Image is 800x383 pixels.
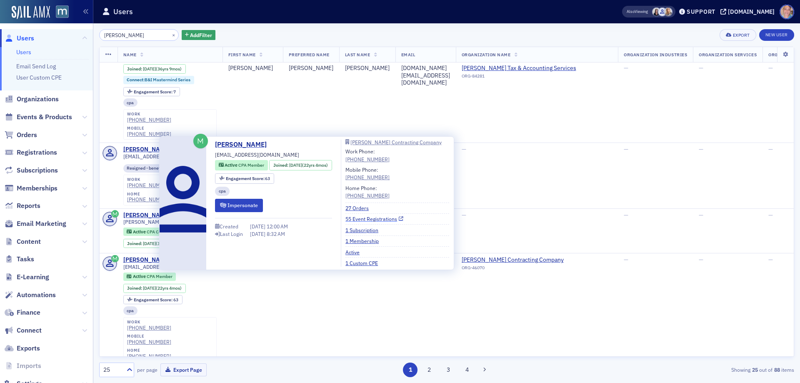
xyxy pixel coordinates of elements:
span: — [624,64,628,72]
span: Engagement Score : [226,175,265,181]
a: Imports [5,361,41,370]
a: [PERSON_NAME] Contracting Company [462,256,564,264]
a: Email Send Log [16,63,56,70]
a: [PERSON_NAME] [123,146,170,153]
button: Export Page [160,363,207,376]
button: 2 [422,363,437,377]
a: [PHONE_NUMBER] [127,117,171,123]
a: Exports [5,344,40,353]
span: Organization Industries [624,52,687,58]
span: Joined : [273,162,289,169]
label: per page [137,366,157,373]
div: 7 [134,90,176,94]
span: Connect [17,326,42,335]
button: Impersonate [215,199,263,212]
a: [PHONE_NUMBER] [345,173,390,181]
span: [DATE] [143,66,156,72]
input: Search… [99,29,179,41]
a: [PHONE_NUMBER] [127,182,171,188]
span: [PERSON_NAME][EMAIL_ADDRESS][PERSON_NAME][DOMAIN_NAME] [123,219,217,225]
div: Export [733,33,750,38]
a: Tasks [5,255,34,264]
div: 63 [134,298,178,302]
a: [PERSON_NAME] [123,212,170,219]
div: [PERSON_NAME] [345,65,390,72]
span: CPA Member [147,273,172,279]
span: Joined : [127,241,143,246]
span: — [624,145,628,153]
span: CPA Member [238,162,264,168]
span: — [768,211,773,219]
span: Joined : [127,66,143,72]
span: Automations [17,290,56,300]
a: Users [16,48,31,56]
a: 27 Orders [345,204,375,212]
div: mobile [127,126,171,131]
div: [PERSON_NAME] [289,65,333,72]
span: — [699,256,703,263]
div: Joined: 2003-04-04 00:00:00 [269,160,332,170]
div: [PHONE_NUMBER] [127,131,171,137]
span: Profile [780,5,794,19]
img: SailAMX [56,5,69,18]
div: Work Phone: [345,148,390,163]
button: × [170,31,177,38]
span: Last Name [345,52,370,58]
a: Active CPA Member [127,274,172,279]
div: Joined: 2022-06-07 00:00:00 [123,239,183,248]
a: [PERSON_NAME] Contracting Company [345,140,449,145]
a: 1 Custom CPE [345,259,384,267]
h1: Users [113,7,133,17]
a: Active CPA Member [219,162,264,169]
div: work [127,112,171,117]
button: 4 [460,363,475,377]
span: [DATE] [143,285,156,291]
div: (36yrs 9mos) [143,66,182,72]
span: Email Marketing [17,219,66,228]
a: [PERSON_NAME] Tax & Accounting Services [462,65,576,72]
div: [PHONE_NUMBER] [127,339,171,345]
div: cpa [123,98,138,107]
div: [DOMAIN_NAME] [728,8,775,15]
button: 3 [441,363,455,377]
div: Engagement Score: 7 [123,87,180,96]
a: Registrations [5,148,57,157]
span: [EMAIL_ADDRESS][DOMAIN_NAME] [215,151,299,158]
a: User Custom CPE [16,74,62,81]
span: [DATE] [250,230,267,237]
img: SailAMX [12,6,50,19]
div: [PERSON_NAME] [228,65,277,72]
span: Email [401,52,415,58]
div: mobile [127,334,171,339]
div: Created [220,224,238,229]
div: Showing out of items [568,366,794,373]
div: [PHONE_NUMBER] [345,192,390,199]
div: ORG-46070 [462,265,564,273]
div: (3yrs 2mos) [143,241,179,246]
span: [DATE] [250,223,267,230]
div: Active: Active: CPA Member [123,273,176,281]
span: Content [17,237,41,246]
a: 1 Subscription [345,226,385,234]
a: [PERSON_NAME] [123,256,170,264]
a: [PHONE_NUMBER] [127,196,171,203]
div: Connect: [123,76,195,84]
span: [EMAIL_ADDRESS][DOMAIN_NAME] [123,153,207,160]
a: [PHONE_NUMBER] [127,325,171,331]
div: Joined: 2003-04-04 00:00:00 [123,284,186,293]
span: Organization Name [462,52,511,58]
div: Active: Active: CPA Candidate [123,228,180,236]
span: Justin Chase [658,8,667,16]
span: — [462,145,466,153]
span: Imports [17,361,41,370]
a: 55 Event Registrations [345,215,403,223]
div: ORG-84281 [462,73,576,82]
span: — [624,256,628,263]
div: [DOMAIN_NAME][EMAIL_ADDRESS][DOMAIN_NAME] [401,65,450,87]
